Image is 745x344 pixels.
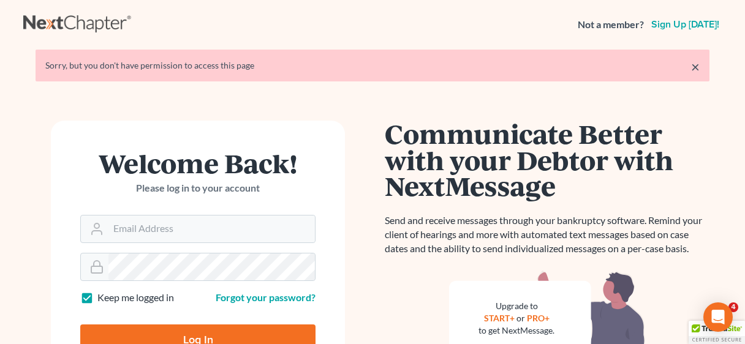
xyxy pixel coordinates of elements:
[216,291,316,303] a: Forgot your password?
[527,313,550,323] a: PRO+
[385,214,709,256] p: Send and receive messages through your bankruptcy software. Remind your client of hearings and mo...
[728,302,738,312] span: 4
[80,150,316,176] h1: Welcome Back!
[45,59,700,72] div: Sorry, but you don't have permission to access this page
[691,59,700,74] a: ×
[80,181,316,195] p: Please log in to your account
[97,291,174,305] label: Keep me logged in
[649,20,722,29] a: Sign up [DATE]!
[478,300,554,312] div: Upgrade to
[108,215,315,242] input: Email Address
[484,313,515,323] a: START+
[578,18,644,32] strong: Not a member?
[478,324,554,337] div: to get NextMessage.
[385,121,709,199] h1: Communicate Better with your Debtor with NextMessage
[516,313,525,323] span: or
[689,321,745,344] div: TrustedSite Certified
[703,302,733,332] div: Open Intercom Messenger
